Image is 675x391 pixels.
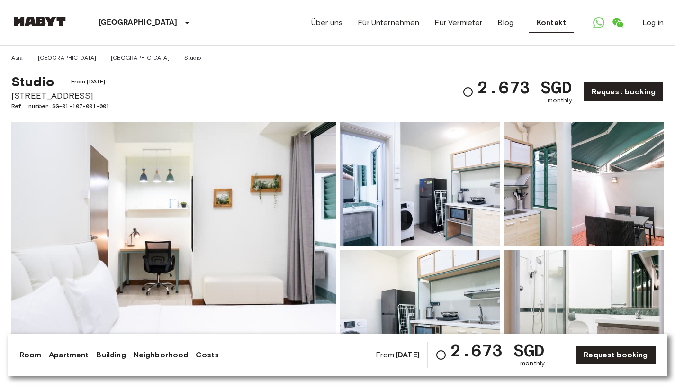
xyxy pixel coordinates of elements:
[462,86,474,98] svg: Check cost overview for full price breakdown. Please note that discounts apply to new joiners onl...
[504,122,664,246] img: Picture of unit SG-01-107-001-001
[548,96,572,105] span: monthly
[608,13,627,32] a: Open WeChat
[450,342,545,359] span: 2.673 SGD
[67,77,110,86] span: From [DATE]
[19,349,42,361] a: Room
[11,122,336,374] img: Marketing picture of unit SG-01-107-001-001
[434,17,482,28] a: Für Vermieter
[111,54,170,62] a: [GEOGRAPHIC_DATA]
[589,13,608,32] a: Open WhatsApp
[11,17,68,26] img: Habyt
[642,17,664,28] a: Log in
[584,82,664,102] a: Request booking
[196,349,219,361] a: Costs
[576,345,656,365] a: Request booking
[340,122,500,246] img: Picture of unit SG-01-107-001-001
[38,54,97,62] a: [GEOGRAPHIC_DATA]
[11,54,23,62] a: Asia
[504,250,664,374] img: Picture of unit SG-01-107-001-001
[396,350,420,359] b: [DATE]
[11,102,109,110] span: Ref. number SG-01-107-001-001
[184,54,201,62] a: Studio
[340,250,500,374] img: Picture of unit SG-01-107-001-001
[49,349,89,361] a: Apartment
[134,349,189,361] a: Neighborhood
[520,359,545,368] span: monthly
[435,349,447,361] svg: Check cost overview for full price breakdown. Please note that discounts apply to new joiners onl...
[99,17,178,28] p: [GEOGRAPHIC_DATA]
[376,350,420,360] span: From:
[11,90,109,102] span: [STREET_ADDRESS]
[311,17,342,28] a: Über uns
[529,13,574,33] a: Kontakt
[497,17,513,28] a: Blog
[358,17,419,28] a: Für Unternehmen
[477,79,572,96] span: 2.673 SGD
[96,349,126,361] a: Building
[11,73,54,90] span: Studio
